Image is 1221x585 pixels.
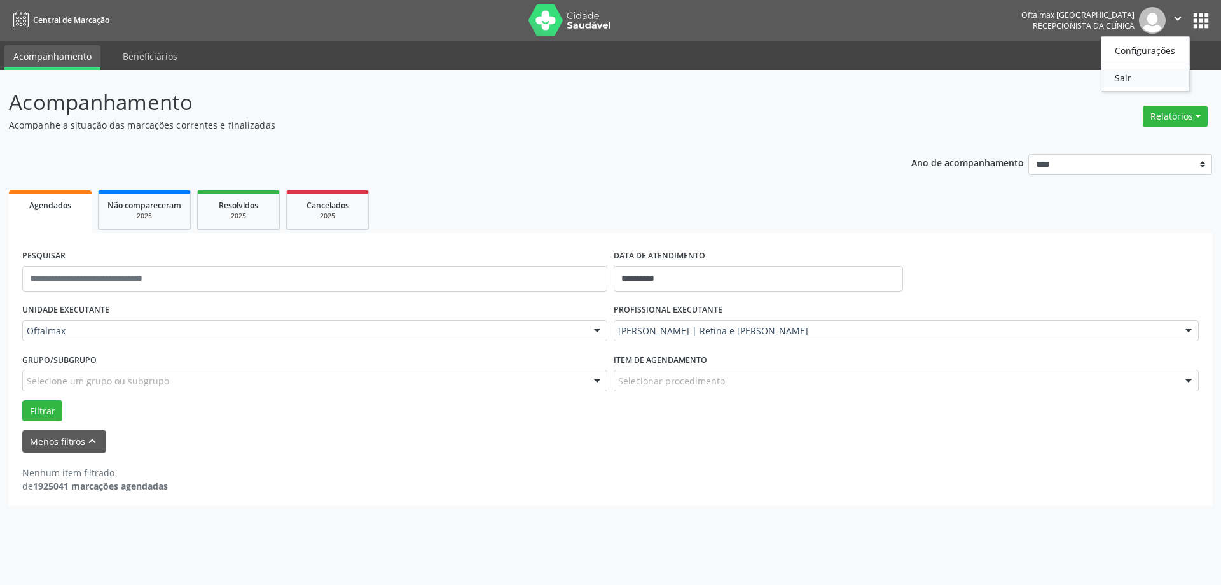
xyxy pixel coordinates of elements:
div: de [22,479,168,493]
span: Oftalmax [27,325,581,337]
span: Resolvidos [219,200,258,211]
span: Agendados [29,200,71,211]
label: UNIDADE EXECUTANTE [22,300,109,320]
button: apps [1190,10,1212,32]
strong: 1925041 marcações agendadas [33,480,168,492]
div: 2025 [207,211,270,221]
span: Selecione um grupo ou subgrupo [27,374,169,388]
span: Não compareceram [107,200,181,211]
button: Menos filtroskeyboard_arrow_up [22,430,106,453]
label: PROFISSIONAL EXECUTANTE [614,300,722,320]
div: 2025 [107,211,181,221]
img: img [1139,7,1166,34]
button: Relatórios [1143,106,1208,127]
i:  [1171,11,1185,25]
p: Acompanhamento [9,87,851,118]
label: Grupo/Subgrupo [22,350,97,370]
i: keyboard_arrow_up [85,434,99,448]
a: Acompanhamento [4,45,100,70]
span: Recepcionista da clínica [1033,20,1135,31]
div: Oftalmax [GEOGRAPHIC_DATA] [1021,10,1135,20]
a: Configurações [1101,41,1189,59]
div: 2025 [296,211,359,221]
label: Item de agendamento [614,350,707,370]
span: Central de Marcação [33,15,109,25]
p: Ano de acompanhamento [911,154,1024,170]
p: Acompanhe a situação das marcações correntes e finalizadas [9,118,851,132]
a: Sair [1101,69,1189,87]
a: Central de Marcação [9,10,109,31]
button: Filtrar [22,400,62,422]
span: [PERSON_NAME] | Retina e [PERSON_NAME] [618,325,1173,337]
span: Cancelados [307,200,349,211]
button:  [1166,7,1190,34]
ul:  [1101,36,1190,92]
div: Nenhum item filtrado [22,466,168,479]
a: Beneficiários [114,45,186,67]
label: DATA DE ATENDIMENTO [614,246,705,266]
span: Selecionar procedimento [618,374,725,388]
label: PESQUISAR [22,246,66,266]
